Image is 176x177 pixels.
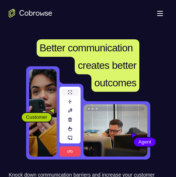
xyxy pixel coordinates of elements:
span: Better communication [40,42,133,54]
span: Agent [134,138,155,146]
img: A series of tools used in co-browsing sessions [60,87,81,157]
a: Go to the home page [9,9,52,17]
span: Customer [22,114,52,121]
img: A customer holding their phone [29,69,57,157]
span: creates better [78,60,136,71]
img: A customer support agent talking on the phone [83,104,147,157]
